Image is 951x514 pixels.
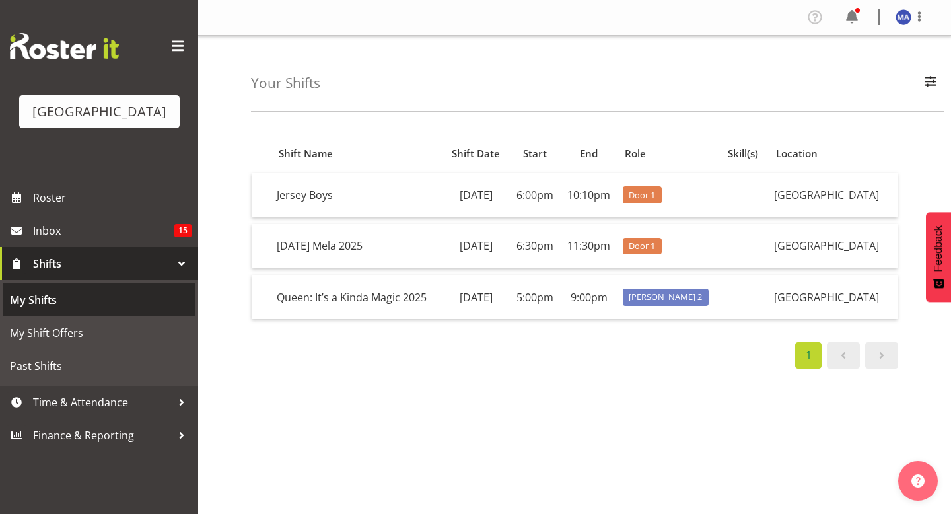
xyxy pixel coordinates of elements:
span: Shift Date [452,146,500,161]
div: [GEOGRAPHIC_DATA] [32,102,166,122]
td: 6:00pm [510,173,561,217]
a: Past Shifts [3,349,195,383]
a: My Shifts [3,283,195,316]
a: My Shift Offers [3,316,195,349]
td: [DATE] [442,224,510,268]
img: Rosterit website logo [10,33,119,59]
span: Start [523,146,547,161]
button: Feedback - Show survey [926,212,951,302]
span: [PERSON_NAME] 2 [629,291,702,303]
td: 6:30pm [510,224,561,268]
span: Shift Name [279,146,333,161]
td: 5:00pm [510,275,561,318]
span: Shifts [33,254,172,274]
td: [DATE] [442,275,510,318]
span: Door 1 [629,189,655,202]
span: Skill(s) [728,146,758,161]
h4: Your Shifts [251,75,320,91]
img: max-allan11499.jpg [896,9,911,25]
td: 10:10pm [561,173,617,217]
td: Queen: It’s a Kinda Magic 2025 [271,275,442,318]
td: [GEOGRAPHIC_DATA] [769,275,898,318]
span: My Shifts [10,290,188,310]
button: Filter Employees [917,69,944,98]
span: Feedback [933,225,944,272]
td: [DATE] Mela 2025 [271,224,442,268]
img: help-xxl-2.png [911,474,925,488]
span: Time & Attendance [33,392,172,412]
td: [GEOGRAPHIC_DATA] [769,173,898,217]
span: Roster [33,188,192,207]
span: Inbox [33,221,174,240]
td: 9:00pm [561,275,617,318]
span: My Shift Offers [10,323,188,343]
span: Door 1 [629,240,655,252]
span: Role [625,146,646,161]
td: [DATE] [442,173,510,217]
span: End [580,146,598,161]
td: Jersey Boys [271,173,442,217]
span: Location [776,146,818,161]
span: 15 [174,224,192,237]
td: [GEOGRAPHIC_DATA] [769,224,898,268]
td: 11:30pm [561,224,617,268]
span: Finance & Reporting [33,425,172,445]
span: Past Shifts [10,356,188,376]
